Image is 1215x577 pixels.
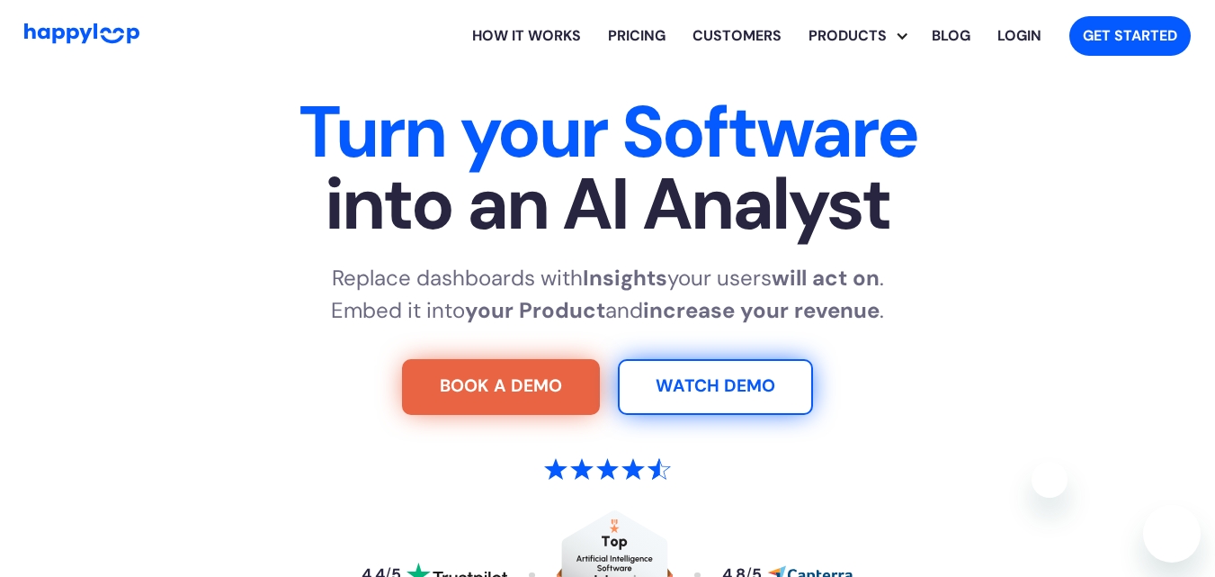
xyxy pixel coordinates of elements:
[643,296,880,324] strong: increase your revenue
[618,359,813,415] a: Watch Demo
[1032,462,1068,498] iframe: Close message
[24,23,139,49] a: Go to Home Page
[594,7,679,65] a: View HappyLoop pricing plans
[47,96,1169,240] h1: Turn your Software
[1143,505,1201,563] iframe: Button to launch messaging window
[465,296,605,324] strong: your Product
[795,7,918,65] div: Explore HappyLoop use cases
[47,168,1169,240] span: into an AI Analyst
[679,7,795,65] a: Learn how HappyLoop works
[795,25,900,47] div: PRODUCTS
[402,359,600,415] a: Try For Free
[918,7,984,65] a: Visit the HappyLoop blog for insights
[459,7,594,65] a: Learn how HappyLoop works
[772,264,880,292] strong: will act on
[1069,16,1191,56] a: Get started with HappyLoop
[984,7,1055,65] a: Log in to your HappyLoop account
[24,23,139,44] img: HappyLoop Logo
[331,262,884,327] p: Replace dashboards with your users . Embed it into and .
[583,264,667,292] strong: Insights
[809,7,918,65] div: PRODUCTS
